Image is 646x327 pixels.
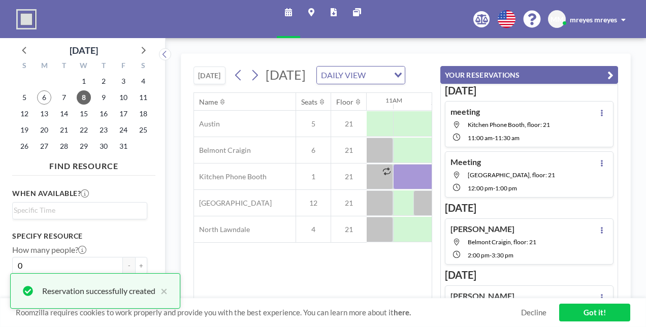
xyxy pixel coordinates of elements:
[331,225,367,234] span: 21
[136,107,150,121] span: Saturday, October 18, 2025
[113,60,133,73] div: F
[12,245,86,255] label: How many people?
[194,172,267,181] span: Kitchen Phone Booth
[16,308,521,317] span: Roomzilla requires cookies to work properly and provide you with the best experience. You can lea...
[490,251,492,259] span: -
[369,69,388,82] input: Search for option
[14,205,141,216] input: Search for option
[42,285,155,297] div: Reservation successfully created
[93,60,113,73] div: T
[77,74,91,88] span: Wednesday, October 1, 2025
[296,225,331,234] span: 4
[116,123,131,137] span: Friday, October 24, 2025
[136,74,150,88] span: Saturday, October 4, 2025
[116,90,131,105] span: Friday, October 10, 2025
[336,97,353,107] div: Floor
[445,84,613,97] h3: [DATE]
[116,107,131,121] span: Friday, October 17, 2025
[96,74,111,88] span: Thursday, October 2, 2025
[296,146,331,155] span: 6
[133,60,153,73] div: S
[394,308,411,317] a: here.
[493,184,495,192] span: -
[77,107,91,121] span: Wednesday, October 15, 2025
[468,171,555,179] span: North Lawndale, floor: 21
[440,66,618,84] button: YOUR RESERVATIONS
[450,291,514,301] h4: [PERSON_NAME]
[17,90,31,105] span: Sunday, October 5, 2025
[266,67,306,82] span: [DATE]
[96,139,111,153] span: Thursday, October 30, 2025
[331,199,367,208] span: 21
[445,202,613,214] h3: [DATE]
[116,74,131,88] span: Friday, October 3, 2025
[385,96,402,104] div: 11AM
[495,134,520,142] span: 11:30 AM
[37,90,51,105] span: Monday, October 6, 2025
[450,224,514,234] h4: [PERSON_NAME]
[521,308,546,317] a: Decline
[331,119,367,128] span: 21
[135,257,147,274] button: +
[296,119,331,128] span: 5
[319,69,368,82] span: DAILY VIEW
[37,139,51,153] span: Monday, October 27, 2025
[96,90,111,105] span: Thursday, October 9, 2025
[96,123,111,137] span: Thursday, October 23, 2025
[296,172,331,181] span: 1
[57,123,71,137] span: Tuesday, October 21, 2025
[445,269,613,281] h3: [DATE]
[331,172,367,181] span: 21
[155,285,168,297] button: close
[123,257,135,274] button: -
[12,232,147,241] h3: Specify resource
[296,199,331,208] span: 12
[15,60,35,73] div: S
[317,67,405,84] div: Search for option
[77,90,91,105] span: Wednesday, October 8, 2025
[431,100,437,107] div: 30
[331,146,367,155] span: 21
[194,119,220,128] span: Austin
[551,15,564,24] span: MM
[35,60,54,73] div: M
[559,304,630,321] a: Got it!
[194,146,251,155] span: Belmont Craigin
[57,90,71,105] span: Tuesday, October 7, 2025
[17,139,31,153] span: Sunday, October 26, 2025
[37,123,51,137] span: Monday, October 20, 2025
[136,90,150,105] span: Saturday, October 11, 2025
[468,134,493,142] span: 11:00 AM
[54,60,74,73] div: T
[468,251,490,259] span: 2:00 PM
[37,107,51,121] span: Monday, October 13, 2025
[96,107,111,121] span: Thursday, October 16, 2025
[301,97,317,107] div: Seats
[77,123,91,137] span: Wednesday, October 22, 2025
[136,123,150,137] span: Saturday, October 25, 2025
[12,157,155,171] h4: FIND RESOURCE
[57,107,71,121] span: Tuesday, October 14, 2025
[17,107,31,121] span: Sunday, October 12, 2025
[495,184,517,192] span: 1:00 PM
[468,184,493,192] span: 12:00 PM
[450,107,480,117] h4: meeting
[570,15,617,24] span: mreyes mreyes
[70,43,98,57] div: [DATE]
[194,199,272,208] span: [GEOGRAPHIC_DATA]
[74,60,94,73] div: W
[77,139,91,153] span: Wednesday, October 29, 2025
[194,225,250,234] span: North Lawndale
[492,251,513,259] span: 3:30 PM
[493,134,495,142] span: -
[17,123,31,137] span: Sunday, October 19, 2025
[199,97,218,107] div: Name
[57,139,71,153] span: Tuesday, October 28, 2025
[450,157,481,167] h4: Meeting
[13,203,147,218] div: Search for option
[193,67,225,84] button: [DATE]
[468,238,536,246] span: Belmont Craigin, floor: 21
[16,9,37,29] img: organization-logo
[116,139,131,153] span: Friday, October 31, 2025
[468,121,550,128] span: Kitchen Phone Booth, floor: 21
